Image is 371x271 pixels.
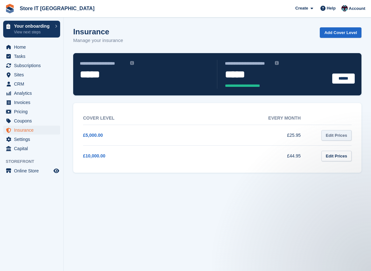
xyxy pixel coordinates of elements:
td: £44.95 [198,146,313,166]
a: Your onboarding View next steps [3,21,60,38]
span: Home [14,43,52,52]
a: menu [3,43,60,52]
th: Every month [198,112,313,125]
span: Account [349,5,365,12]
span: Create [295,5,308,11]
a: Edit Prices [321,130,352,141]
span: Insurance [14,126,52,135]
p: View next steps [14,29,52,35]
a: £5,000.00 [83,133,103,138]
a: Edit Prices [321,151,352,161]
a: menu [3,61,60,70]
th: Cover Level [83,112,198,125]
p: Manage your insurance [73,37,123,44]
a: Add Cover Level [320,27,361,38]
a: menu [3,116,60,125]
span: Sites [14,70,52,79]
span: Settings [14,135,52,144]
img: icon-info-grey-7440780725fd019a000dd9b08b2336e03edf1995a4989e88bcd33f0948082b44.svg [130,61,134,65]
a: menu [3,80,60,88]
span: Invoices [14,98,52,107]
span: Storefront [6,158,63,165]
a: menu [3,166,60,175]
span: Pricing [14,107,52,116]
img: James Campbell Adamson [341,5,348,11]
a: menu [3,52,60,61]
img: stora-icon-8386f47178a22dfd0bd8f6a31ec36ba5ce8667c1dd55bd0f319d3a0aa187defe.svg [5,4,15,13]
a: menu [3,89,60,98]
a: menu [3,98,60,107]
a: £10,000.00 [83,153,105,158]
a: menu [3,144,60,153]
span: Tasks [14,52,52,61]
a: Preview store [52,167,60,175]
a: Store IT [GEOGRAPHIC_DATA] [17,3,97,14]
img: icon-info-grey-7440780725fd019a000dd9b08b2336e03edf1995a4989e88bcd33f0948082b44.svg [275,61,279,65]
a: menu [3,126,60,135]
a: menu [3,107,60,116]
a: menu [3,135,60,144]
span: Capital [14,144,52,153]
span: Subscriptions [14,61,52,70]
span: Help [327,5,336,11]
span: Online Store [14,166,52,175]
h1: Insurance [73,27,123,36]
span: Analytics [14,89,52,98]
a: menu [3,70,60,79]
span: CRM [14,80,52,88]
p: Your onboarding [14,24,52,28]
td: £25.95 [198,125,313,146]
span: Coupons [14,116,52,125]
